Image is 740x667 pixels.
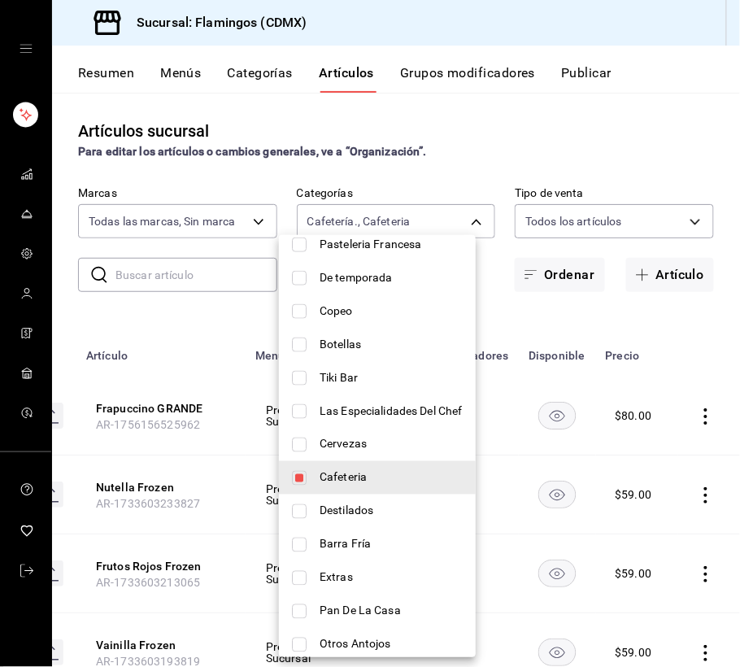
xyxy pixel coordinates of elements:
[320,369,463,386] span: Tiki Bar
[320,236,463,253] span: Pasteleria Francesa
[320,336,463,353] span: Botellas
[320,436,463,453] span: Cervezas
[320,569,463,586] span: Extras
[320,403,463,420] span: Las Especialidades Del Chef
[320,503,463,520] span: Destilados
[320,603,463,620] span: Pan De La Casa
[320,536,463,553] span: Barra Fría
[320,469,463,486] span: Cafeteria
[320,303,463,320] span: Copeo
[320,269,463,286] span: De temporada
[320,636,463,653] span: Otros Antojos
